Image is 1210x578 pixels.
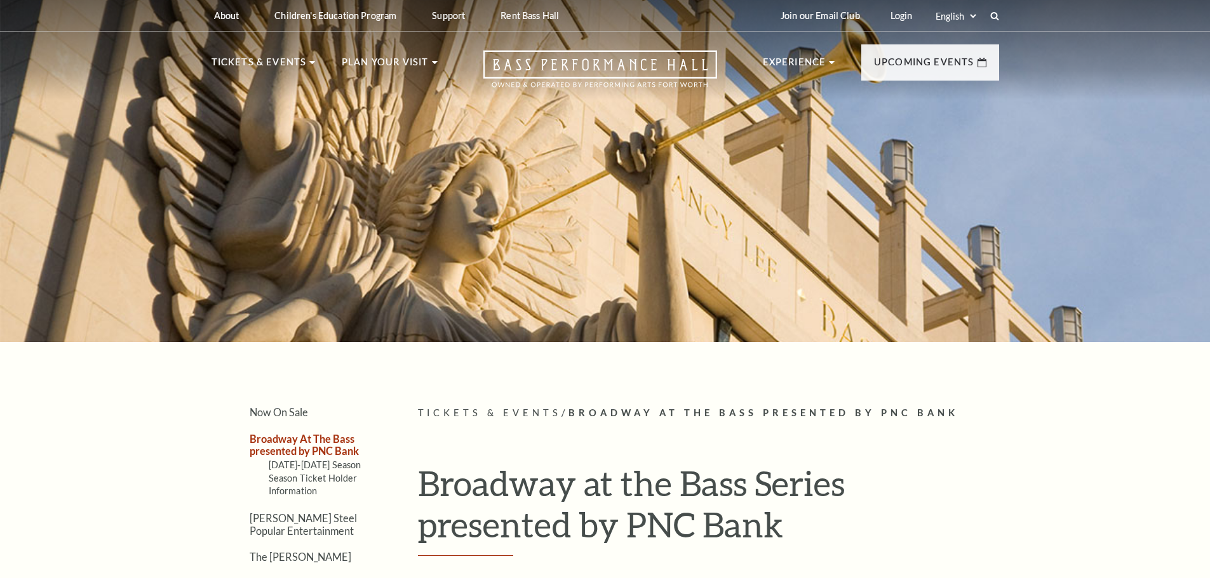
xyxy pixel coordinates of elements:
a: Broadway At The Bass presented by PNC Bank [250,433,359,457]
p: Children's Education Program [274,10,396,21]
span: Broadway At The Bass presented by PNC Bank [568,407,958,418]
p: Upcoming Events [874,55,974,77]
a: Now On Sale [250,406,308,418]
select: Select: [933,10,978,22]
p: Experience [763,55,826,77]
p: / [418,405,999,421]
p: Rent Bass Hall [501,10,559,21]
h1: Broadway at the Bass Series presented by PNC Bank [418,463,999,556]
a: [PERSON_NAME] Steel Popular Entertainment [250,512,357,536]
span: Tickets & Events [418,407,562,418]
a: Season Ticket Holder Information [269,473,358,496]
a: [DATE]-[DATE] Season [269,459,361,470]
p: Plan Your Visit [342,55,429,77]
p: Tickets & Events [212,55,307,77]
a: The [PERSON_NAME] [250,551,351,563]
p: Support [432,10,465,21]
p: About [214,10,239,21]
